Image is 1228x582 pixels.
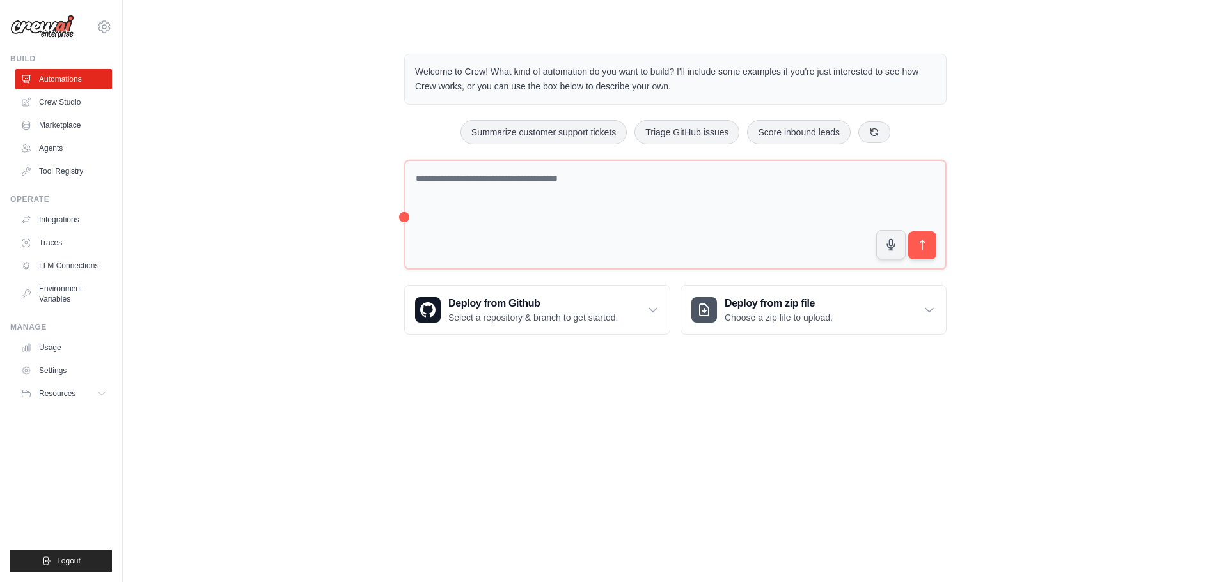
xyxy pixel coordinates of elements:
p: Welcome to Crew! What kind of automation do you want to build? I'll include some examples if you'... [415,65,936,94]
a: Marketplace [15,115,112,135]
a: Tool Registry [15,161,112,181]
a: Automations [15,69,112,89]
button: Summarize customer support tickets [460,120,627,144]
a: Crew Studio [15,92,112,112]
span: Resources [39,388,75,399]
button: Score inbound leads [747,120,851,144]
a: Settings [15,360,112,381]
button: Logout [10,550,112,572]
div: Operate [10,194,112,204]
button: Triage GitHub issues [634,120,739,144]
div: Build [10,54,112,64]
a: Integrations [15,210,112,230]
img: Logo [10,15,74,39]
h3: Deploy from Github [448,296,618,311]
h3: Deploy from zip file [725,296,833,311]
a: Traces [15,233,112,253]
span: Logout [57,556,81,566]
a: Agents [15,138,112,158]
div: Manage [10,322,112,332]
a: Usage [15,337,112,358]
a: LLM Connections [15,256,112,276]
a: Environment Variables [15,279,112,309]
button: Resources [15,383,112,404]
p: Choose a zip file to upload. [725,311,833,324]
p: Select a repository & branch to get started. [448,311,618,324]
